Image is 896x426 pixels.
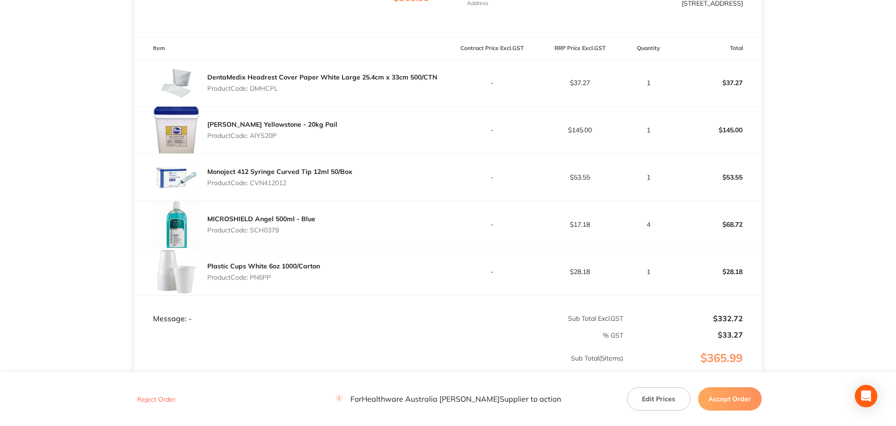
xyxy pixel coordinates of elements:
th: Quantity [624,37,674,59]
p: $145.00 [536,126,623,134]
p: 1 [624,79,673,87]
div: Open Intercom Messenger [855,385,877,407]
p: $332.72 [624,314,743,323]
p: 1 [624,268,673,275]
p: Sub Total ( 5 Items) [135,354,623,381]
p: Sub Total Excl. GST [449,315,623,322]
a: Plastic Cups White 6oz 1000/Carton [207,262,320,270]
td: Message: - [134,296,448,324]
p: - [449,79,536,87]
p: Product Code: SCH0379 [207,226,315,234]
p: - [449,173,536,181]
p: $145.00 [674,119,761,141]
p: - [449,221,536,228]
button: Edit Prices [627,387,691,411]
p: Product Code: DMHCPL [207,85,437,92]
p: For Healthware Australia [PERSON_NAME] Supplier to action [335,395,561,404]
p: $53.55 [536,173,623,181]
p: % GST [135,332,623,339]
p: $365.99 [624,352,761,383]
p: 1 [624,126,673,134]
th: RRP Price Excl. GST [536,37,624,59]
p: $17.18 [536,221,623,228]
a: DentaMedix Headrest Cover Paper White Large 25.4cm x 33cm 500/CTN [207,73,437,81]
p: Product Code: PN6PP [207,274,320,281]
img: NHptZXUxbA [153,201,200,248]
img: ZGh0d3B0dA [153,59,200,106]
p: - [449,268,536,275]
p: 1 [624,173,673,181]
th: Item [134,37,448,59]
p: $28.18 [674,260,761,283]
p: $37.27 [536,79,623,87]
a: Monoject 412 Syringe Curved Tip 12ml 50/Box [207,167,352,176]
th: Total [674,37,762,59]
p: $28.18 [536,268,623,275]
p: $53.55 [674,166,761,188]
p: $68.72 [674,213,761,236]
p: $33.27 [624,331,743,339]
p: Product Code: AIYS20P [207,132,337,139]
a: MICROSHIELD Angel 500ml - Blue [207,215,315,223]
p: $37.27 [674,72,761,94]
p: Product Code: CVN412012 [207,179,352,187]
p: - [449,126,536,134]
a: [PERSON_NAME] Yellowstone - 20kg Pail [207,120,337,129]
p: 4 [624,221,673,228]
img: MmthODl3cQ [153,107,200,153]
img: eTVrMnpkdQ [153,154,200,201]
th: Contract Price Excl. GST [448,37,536,59]
button: Accept Order [698,387,762,411]
button: Reject Order [134,395,178,404]
img: Y2I5OTU1dQ [153,248,200,295]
